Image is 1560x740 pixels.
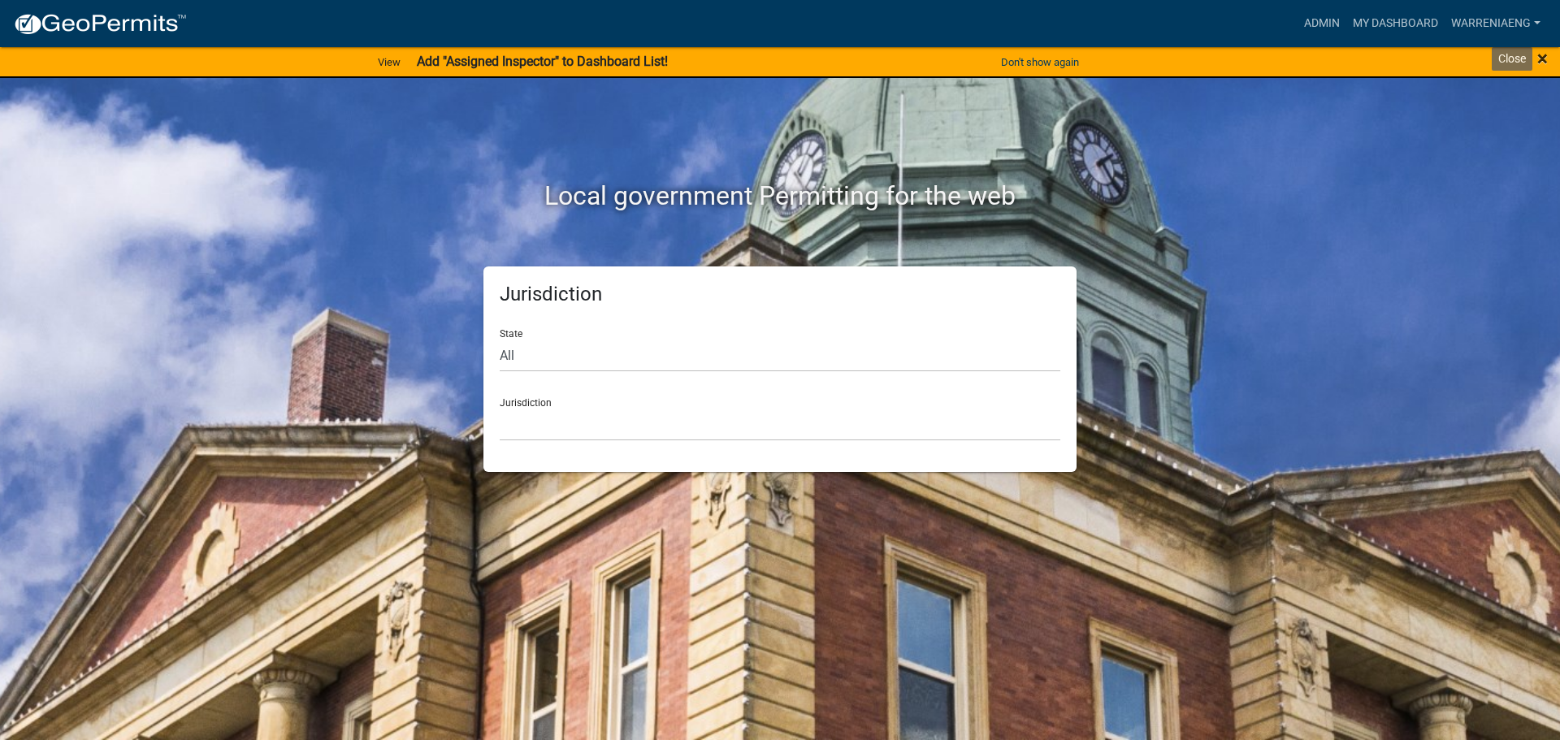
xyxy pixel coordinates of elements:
h2: Local government Permitting for the web [329,180,1231,211]
button: Close [1537,49,1548,68]
a: Admin [1298,8,1346,39]
a: WarrenIAEng [1445,8,1547,39]
h5: Jurisdiction [500,283,1060,306]
button: Don't show again [994,49,1085,76]
strong: Add "Assigned Inspector" to Dashboard List! [417,54,668,69]
span: × [1537,47,1548,70]
a: View [371,49,407,76]
a: My Dashboard [1346,8,1445,39]
div: Close [1492,47,1532,71]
